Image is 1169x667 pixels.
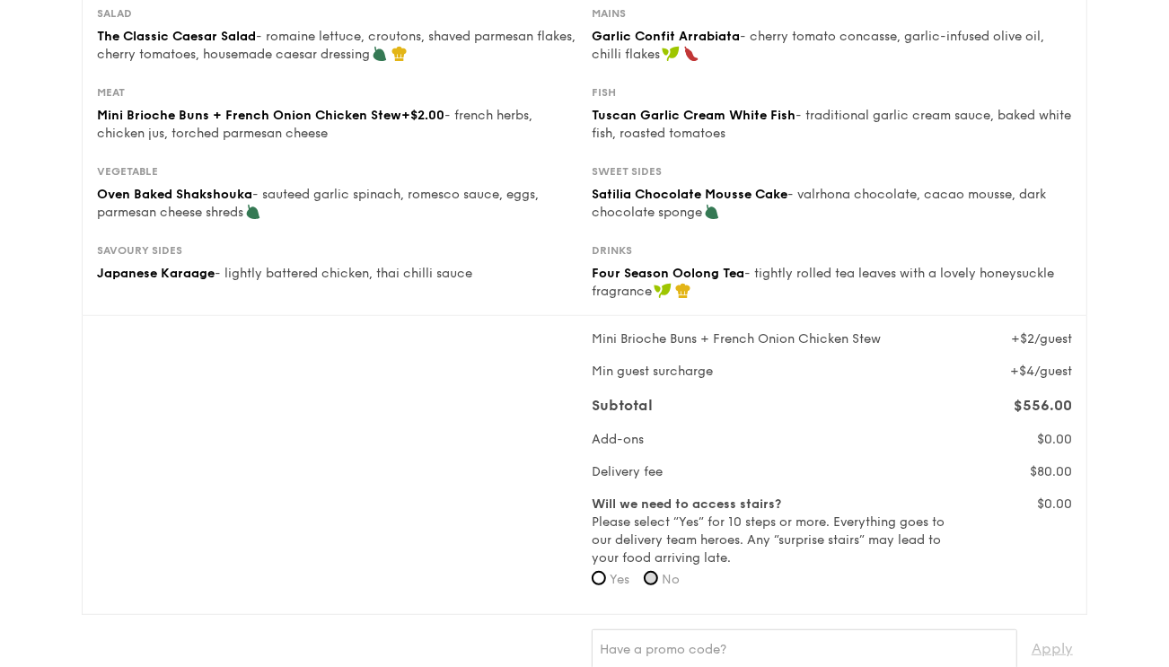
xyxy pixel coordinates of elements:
span: Min guest surcharge [592,364,713,379]
span: - romaine lettuce, croutons, shaved parmesan flakes, cherry tomatoes, housemade caesar dressing [97,29,576,62]
span: Garlic Confit Arrabiata [592,29,740,44]
span: $556.00 [1014,397,1072,414]
span: Japanese Karaage [97,266,215,281]
span: - traditional garlic cream sauce, baked white fish, roasted tomatoes [592,108,1071,141]
span: - sauteed garlic spinach, romesco sauce, eggs, parmesan cheese shreds [97,187,539,220]
label: Please select “Yes” for 10 steps or more. Everything goes to our delivery team heroes. Any “surpr... [592,496,948,567]
div: Drinks [592,243,1072,258]
img: icon-vegetarian.fe4039eb.svg [372,46,388,62]
span: Tuscan Garlic Cream White Fish [592,108,795,123]
div: Meat [97,85,577,100]
input: No [644,571,658,585]
input: Yes [592,571,606,585]
span: The Classic Caesar Salad [97,29,256,44]
img: icon-chef-hat.a58ddaea.svg [391,46,408,62]
img: icon-spicy.37a8142b.svg [683,46,699,62]
span: +$4/guest [1010,364,1072,379]
span: Mini Brioche Buns + French Onion Chicken Stew [592,331,881,347]
span: - cherry tomato concasse, garlic-infused olive oil, chilli flakes [592,29,1044,62]
span: Satilia Chocolate Mousse Cake [592,187,787,202]
span: Subtotal [592,397,653,414]
div: Vegetable [97,164,577,179]
img: icon-vegetarian.fe4039eb.svg [245,204,261,220]
span: Oven Baked Shakshouka [97,187,252,202]
div: Fish [592,85,1072,100]
span: +$2/guest [1011,331,1072,347]
span: No [662,572,680,587]
img: icon-vegetarian.fe4039eb.svg [704,204,720,220]
span: $0.00 [1037,432,1072,447]
span: Delivery fee [592,464,663,479]
span: Mini Brioche Buns + French Onion Chicken Stew [97,108,401,123]
span: Yes [610,572,629,587]
span: $80.00 [1030,464,1072,479]
span: Four Season Oolong Tea [592,266,744,281]
span: $0.00 [1037,496,1072,512]
img: icon-chef-hat.a58ddaea.svg [675,283,691,299]
div: Savoury sides [97,243,577,258]
span: - valrhona chocolate, cacao mousse, dark chocolate sponge [592,187,1046,220]
span: - tightly rolled tea leaves with a lovely honeysuckle fragrance [592,266,1054,299]
div: Salad [97,6,577,21]
span: - lightly battered chicken, thai chilli sauce [215,266,472,281]
span: +$2.00 [401,108,444,123]
div: Mains [592,6,1072,21]
span: Add-ons [592,432,644,447]
b: Will we need to access stairs? [592,496,781,512]
img: icon-vegan.f8ff3823.svg [662,46,680,62]
div: Sweet sides [592,164,1072,179]
img: icon-vegan.f8ff3823.svg [654,283,672,299]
